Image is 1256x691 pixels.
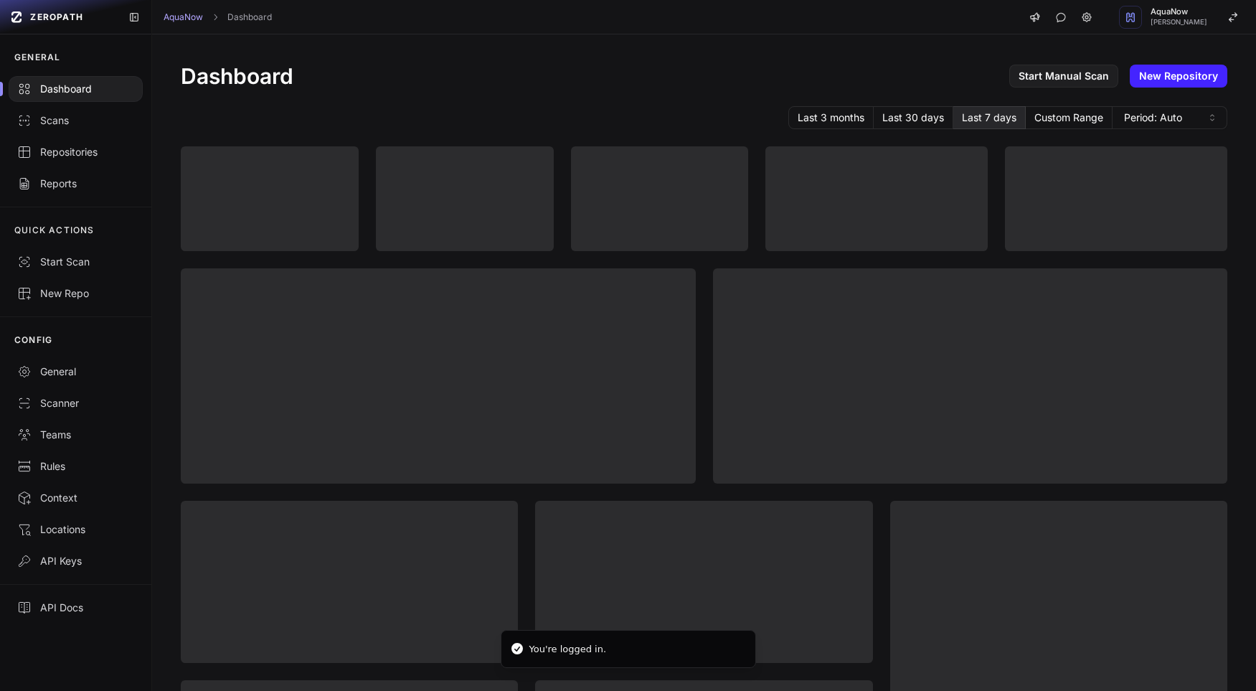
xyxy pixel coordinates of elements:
[1026,106,1113,129] button: Custom Range
[17,491,134,505] div: Context
[1130,65,1227,88] a: New Repository
[14,52,60,63] p: GENERAL
[17,113,134,128] div: Scans
[181,63,293,89] h1: Dashboard
[14,225,95,236] p: QUICK ACTIONS
[17,428,134,442] div: Teams
[17,145,134,159] div: Repositories
[17,82,134,96] div: Dashboard
[17,522,134,537] div: Locations
[14,334,52,346] p: CONFIG
[17,601,134,615] div: API Docs
[6,6,117,29] a: ZEROPATH
[17,177,134,191] div: Reports
[1151,8,1207,16] span: AquaNow
[17,554,134,568] div: API Keys
[874,106,953,129] button: Last 30 days
[210,12,220,22] svg: chevron right,
[953,106,1026,129] button: Last 7 days
[17,459,134,474] div: Rules
[1207,112,1218,123] svg: caret sort,
[17,365,134,379] div: General
[17,255,134,269] div: Start Scan
[227,11,272,23] a: Dashboard
[1124,111,1182,125] span: Period: Auto
[17,396,134,410] div: Scanner
[529,642,607,657] div: You're logged in.
[17,286,134,301] div: New Repo
[30,11,83,23] span: ZEROPATH
[1009,65,1118,88] a: Start Manual Scan
[1151,19,1207,26] span: [PERSON_NAME]
[164,11,203,23] a: AquaNow
[164,11,272,23] nav: breadcrumb
[788,106,874,129] button: Last 3 months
